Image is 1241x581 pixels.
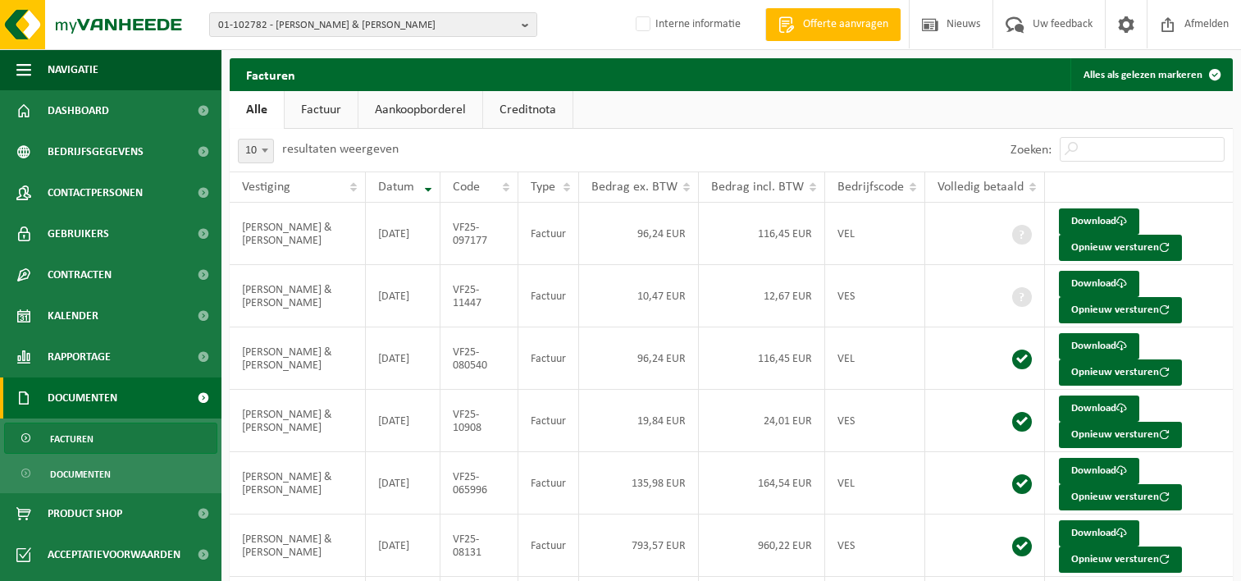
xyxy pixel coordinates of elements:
td: [DATE] [366,203,441,265]
td: VF25-10908 [440,390,518,452]
span: Bedrijfscode [837,181,904,194]
td: [PERSON_NAME] & [PERSON_NAME] [230,515,366,577]
a: Alle [230,91,284,129]
td: [PERSON_NAME] & [PERSON_NAME] [230,327,366,390]
span: Type [531,181,555,194]
td: VEL [825,452,925,515]
button: Opnieuw versturen [1059,484,1182,510]
span: Datum [378,181,414,194]
td: [DATE] [366,265,441,327]
span: 10 [238,139,274,163]
td: 960,22 EUR [699,515,825,577]
td: 96,24 EUR [579,327,699,390]
td: VF25-08131 [440,515,518,577]
td: 96,24 EUR [579,203,699,265]
button: 01-102782 - [PERSON_NAME] & [PERSON_NAME] [209,12,537,37]
h2: Facturen [230,58,312,90]
td: 19,84 EUR [579,390,699,452]
a: Aankoopborderel [358,91,482,129]
span: Contracten [48,254,112,295]
td: Factuur [518,265,579,327]
a: Download [1059,208,1139,235]
a: Download [1059,458,1139,484]
td: 164,54 EUR [699,452,825,515]
td: 12,67 EUR [699,265,825,327]
td: VF25-11447 [440,265,518,327]
td: [PERSON_NAME] & [PERSON_NAME] [230,452,366,515]
td: Factuur [518,515,579,577]
span: Offerte aanvragen [799,16,892,33]
td: 116,45 EUR [699,203,825,265]
span: Documenten [48,377,117,419]
td: 116,45 EUR [699,327,825,390]
td: [PERSON_NAME] & [PERSON_NAME] [230,390,366,452]
label: resultaten weergeven [282,143,399,156]
span: Gebruikers [48,213,109,254]
td: VF25-097177 [440,203,518,265]
td: [DATE] [366,327,441,390]
span: Code [453,181,480,194]
td: Factuur [518,452,579,515]
td: 24,01 EUR [699,390,825,452]
a: Offerte aanvragen [765,8,901,41]
span: 10 [239,140,273,162]
span: Bedrijfsgegevens [48,131,144,172]
a: Download [1059,396,1139,422]
span: Kalender [48,295,98,336]
button: Alles als gelezen markeren [1070,58,1231,91]
td: VF25-080540 [440,327,518,390]
span: Acceptatievoorwaarden [48,534,180,575]
button: Opnieuw versturen [1059,359,1182,386]
td: VES [825,265,925,327]
label: Zoeken: [1011,144,1052,157]
td: 135,98 EUR [579,452,699,515]
a: Documenten [4,458,217,489]
td: [DATE] [366,452,441,515]
td: [PERSON_NAME] & [PERSON_NAME] [230,203,366,265]
span: 01-102782 - [PERSON_NAME] & [PERSON_NAME] [218,13,515,38]
span: Product Shop [48,493,122,534]
span: Contactpersonen [48,172,143,213]
td: Factuur [518,203,579,265]
td: 793,57 EUR [579,515,699,577]
td: VF25-065996 [440,452,518,515]
a: Download [1059,333,1139,359]
td: VEL [825,327,925,390]
button: Opnieuw versturen [1059,297,1182,323]
a: Factuur [285,91,358,129]
span: Vestiging [242,181,290,194]
span: Volledig betaald [938,181,1024,194]
td: Factuur [518,327,579,390]
td: [DATE] [366,390,441,452]
td: VES [825,515,925,577]
a: Facturen [4,423,217,454]
span: Facturen [50,423,94,455]
span: Rapportage [48,336,111,377]
a: Creditnota [483,91,573,129]
td: [DATE] [366,515,441,577]
td: VES [825,390,925,452]
span: Navigatie [48,49,98,90]
td: 10,47 EUR [579,265,699,327]
label: Interne informatie [632,12,741,37]
span: Bedrag incl. BTW [711,181,804,194]
span: Bedrag ex. BTW [591,181,678,194]
td: Factuur [518,390,579,452]
button: Opnieuw versturen [1059,547,1182,573]
span: Dashboard [48,90,109,131]
button: Opnieuw versturen [1059,235,1182,261]
button: Opnieuw versturen [1059,422,1182,448]
a: Download [1059,520,1139,547]
span: Documenten [50,459,111,490]
td: [PERSON_NAME] & [PERSON_NAME] [230,265,366,327]
a: Download [1059,271,1139,297]
td: VEL [825,203,925,265]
